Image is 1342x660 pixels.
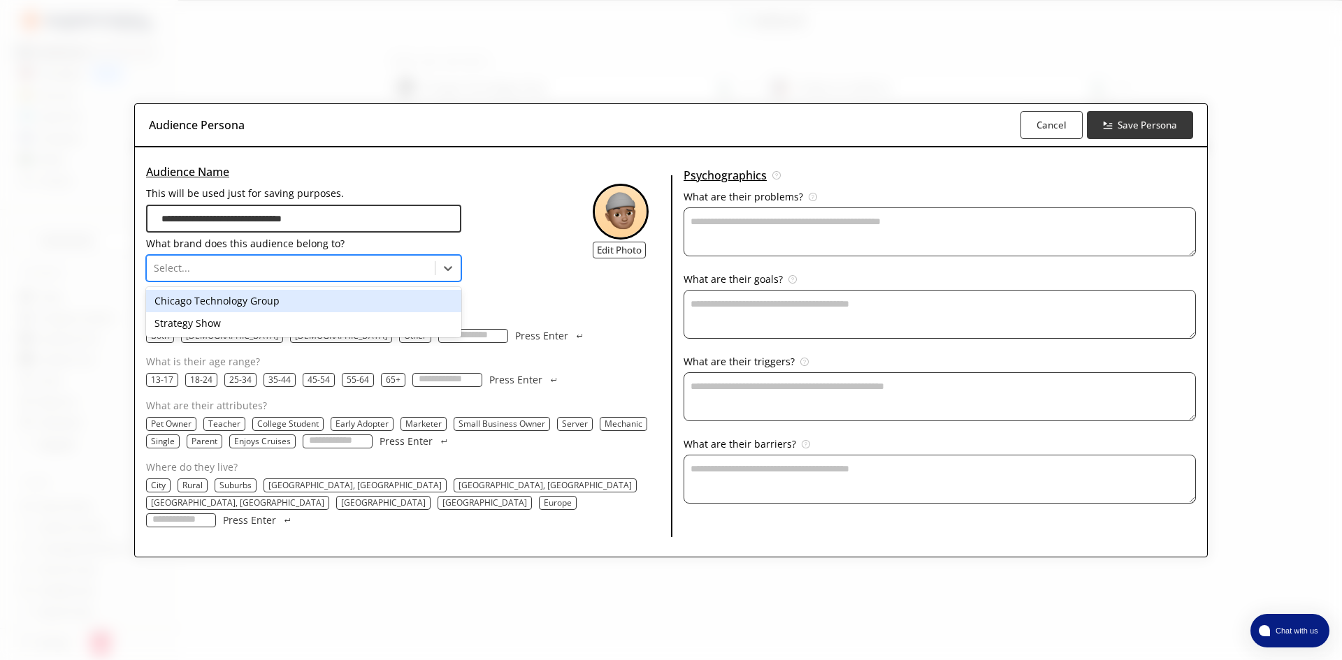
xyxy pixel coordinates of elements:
[219,480,252,491] button: Suburbs
[223,513,293,527] button: Press Enter Press Enter
[146,164,229,179] u: Audience Name
[562,418,588,430] button: Server
[146,312,461,335] div: Strategy Show
[575,334,584,338] img: Press Enter
[151,374,173,386] button: 13-17
[684,290,1196,339] textarea: audience-persona-input-textarea
[405,418,442,430] button: Marketer
[459,418,545,430] button: Small Business Owner
[459,480,632,491] p: [GEOGRAPHIC_DATA], [GEOGRAPHIC_DATA]
[182,480,203,491] button: Rural
[146,373,665,387] div: age-text-list
[809,193,817,201] img: Tooltip Icon
[684,455,1196,504] textarea: audience-persona-input-textarea
[800,358,809,366] img: Tooltip Icon
[684,165,767,186] u: Psychographics
[684,372,1196,421] textarea: audience-persona-input-textarea
[151,418,192,430] button: Pet Owner
[442,497,527,508] button: Korea
[341,497,426,508] p: [GEOGRAPHIC_DATA]
[440,439,448,443] img: Press Enter
[459,480,632,491] button: San Francisco, CA
[515,329,585,343] button: Press Enter Press Enter
[146,290,461,312] div: Chicago Technology Group
[549,378,558,382] img: Press Enter
[146,188,461,199] p: This will be used just for saving purposes.
[684,207,1196,256] textarea: audience-persona-input-textarea
[192,436,217,447] button: Parent
[544,497,572,508] button: Europe
[257,418,319,430] button: College Student
[788,275,797,284] img: Tooltip Icon
[223,515,276,526] p: Press Enter
[772,171,781,179] img: Tooltip Icon
[151,436,175,447] button: Single
[1270,625,1321,636] span: Chat with us
[268,374,291,386] button: 35-44
[146,417,665,448] div: occupation-text-list
[229,374,252,386] button: 25-34
[386,374,401,386] button: 65+
[597,244,642,256] b: Edit Photo
[605,418,642,430] button: Mechanic
[190,374,212,386] button: 18-24
[684,274,783,285] p: What are their goals?
[146,400,665,411] p: What are their attributes?
[802,440,810,448] img: Tooltip Icon
[380,436,433,447] p: Press Enter
[380,434,449,448] button: Press Enter Press Enter
[268,480,442,491] p: [GEOGRAPHIC_DATA], [GEOGRAPHIC_DATA]
[1087,111,1194,139] button: Save Persona
[341,497,426,508] button: United States
[684,439,796,450] p: What are their barriers?
[593,242,646,258] button: Edit Photo
[438,329,508,343] input: gender-input
[347,374,369,386] button: 55-64
[1020,111,1083,139] button: Cancel
[151,497,324,508] button: Chicago, IL
[146,513,216,527] input: location-input
[412,373,482,387] input: age-input
[268,480,442,491] button: Atlanta, GA
[283,518,291,522] img: Press Enter
[489,373,559,387] button: Press Enter Press Enter
[1118,119,1177,131] b: Save Persona
[151,497,324,508] p: [GEOGRAPHIC_DATA], [GEOGRAPHIC_DATA]
[308,374,330,386] button: 45-54
[208,418,240,430] button: Teacher
[303,434,373,448] input: occupation-input
[234,436,291,447] button: Enjoys Cruises
[146,238,461,249] p: What brand does this audience belong to?
[1037,119,1067,131] b: Cancel
[489,374,542,386] p: Press Enter
[442,497,527,508] p: [GEOGRAPHIC_DATA]
[146,478,665,527] div: location-text-list
[335,418,389,430] button: Early Adopter
[151,480,166,491] button: City
[146,205,461,233] input: audience-persona-input-input
[684,191,803,203] p: What are their problems?
[146,286,671,307] h3: Demographics
[684,356,795,367] p: What are their triggers?
[1250,614,1329,647] button: atlas-launcher
[146,356,665,367] p: What is their age range?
